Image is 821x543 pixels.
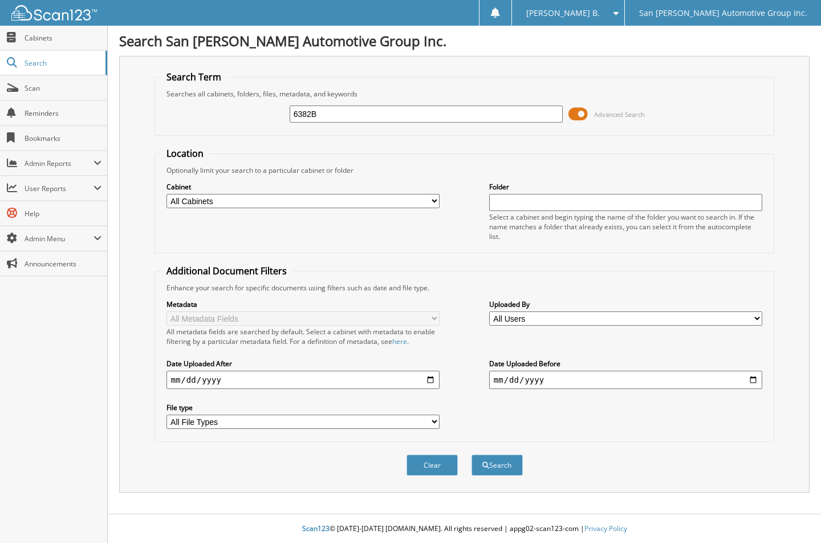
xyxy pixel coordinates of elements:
span: Reminders [25,108,101,118]
button: Clear [407,455,458,476]
label: File type [166,403,440,412]
legend: Additional Document Filters [161,265,292,277]
div: Optionally limit your search to a particular cabinet or folder [161,165,769,175]
legend: Search Term [161,71,227,83]
span: Scan123 [302,524,330,533]
button: Search [472,455,523,476]
span: Bookmarks [25,133,101,143]
input: start [166,371,440,389]
span: Scan [25,83,101,93]
iframe: Chat Widget [764,488,821,543]
div: © [DATE]-[DATE] [DOMAIN_NAME]. All rights reserved | appg02-scan123-com | [108,515,821,543]
span: Advanced Search [594,110,645,119]
div: Select a cabinet and begin typing the name of the folder you want to search in. If the name match... [489,212,763,241]
a: here [392,337,407,346]
label: Uploaded By [489,299,763,309]
input: end [489,371,763,389]
legend: Location [161,147,209,160]
label: Metadata [166,299,440,309]
div: Enhance your search for specific documents using filters such as date and file type. [161,283,769,293]
span: [PERSON_NAME] B. [526,10,600,17]
img: scan123-logo-white.svg [11,5,97,21]
span: Admin Reports [25,159,94,168]
span: Admin Menu [25,234,94,244]
span: User Reports [25,184,94,193]
label: Cabinet [166,182,440,192]
a: Privacy Policy [584,524,627,533]
div: All metadata fields are searched by default. Select a cabinet with metadata to enable filtering b... [166,327,440,346]
label: Folder [489,182,763,192]
span: Search [25,58,100,68]
label: Date Uploaded Before [489,359,763,368]
span: Cabinets [25,33,101,43]
span: Announcements [25,259,101,269]
div: Searches all cabinets, folders, files, metadata, and keywords [161,89,769,99]
span: Help [25,209,101,218]
label: Date Uploaded After [166,359,440,368]
span: San [PERSON_NAME] Automotive Group Inc. [639,10,807,17]
h1: Search San [PERSON_NAME] Automotive Group Inc. [119,31,810,50]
